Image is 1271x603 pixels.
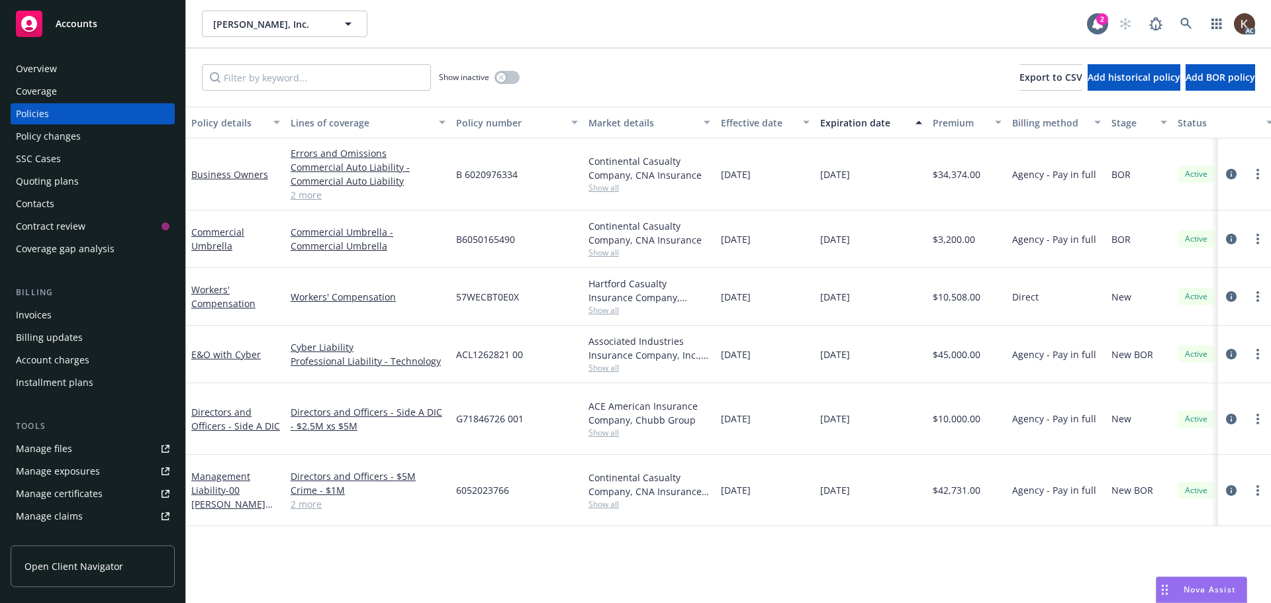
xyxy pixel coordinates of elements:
div: Quoting plans [16,171,79,192]
div: Account charges [16,349,89,371]
span: Agency - Pay in full [1012,348,1096,361]
div: Contract review [16,216,85,237]
span: B6050165490 [456,232,515,246]
span: [DATE] [820,232,850,246]
span: New [1111,412,1131,426]
div: Market details [588,116,696,130]
a: Policy changes [11,126,175,147]
span: 57WECBT0E0X [456,290,519,304]
span: $3,200.00 [933,232,975,246]
a: more [1250,231,1266,247]
a: Start snowing [1112,11,1139,37]
a: Commercial Auto Liability - Commercial Auto Liability [291,160,446,188]
span: $34,374.00 [933,167,980,181]
a: Commercial Umbrella [191,226,244,252]
button: Nova Assist [1156,577,1247,603]
span: Agency - Pay in full [1012,167,1096,181]
a: Coverage [11,81,175,102]
a: Manage files [11,438,175,459]
a: Accounts [11,5,175,42]
span: Active [1183,485,1209,496]
span: [DATE] [820,483,850,497]
span: Add historical policy [1088,71,1180,83]
div: Overview [16,58,57,79]
a: Manage claims [11,506,175,527]
span: Show all [588,304,710,316]
a: Policies [11,103,175,124]
a: Installment plans [11,372,175,393]
button: Lines of coverage [285,107,451,138]
a: Quoting plans [11,171,175,192]
div: Continental Casualty Company, CNA Insurance, RT Specialty Insurance Services, LLC (RSG Specialty,... [588,471,710,498]
a: Business Owners [191,168,268,181]
div: SSC Cases [16,148,61,169]
div: Billing method [1012,116,1086,130]
a: more [1250,483,1266,498]
a: Contract review [11,216,175,237]
a: Account charges [11,349,175,371]
a: Manage certificates [11,483,175,504]
div: Policy details [191,116,265,130]
span: Show all [588,427,710,438]
div: Manage claims [16,506,83,527]
span: Open Client Navigator [24,559,123,573]
div: Continental Casualty Company, CNA Insurance [588,154,710,182]
span: Active [1183,413,1209,425]
span: New BOR [1111,348,1153,361]
span: BOR [1111,232,1131,246]
span: [DATE] [721,290,751,304]
a: Manage exposures [11,461,175,482]
a: Directors and Officers - Side A DIC [191,406,280,432]
a: Manage BORs [11,528,175,549]
button: Expiration date [815,107,927,138]
span: B 6020976334 [456,167,518,181]
a: Invoices [11,304,175,326]
div: Policy number [456,116,563,130]
button: Premium [927,107,1007,138]
a: SSC Cases [11,148,175,169]
span: Active [1183,291,1209,302]
a: Contacts [11,193,175,214]
div: Associated Industries Insurance Company, Inc., AmTrust Financial Services, RT Specialty Insurance... [588,334,710,362]
span: Active [1183,233,1209,245]
span: Add BOR policy [1186,71,1255,83]
a: Workers' Compensation [291,290,446,304]
span: Show all [588,247,710,258]
a: more [1250,346,1266,362]
div: Coverage [16,81,57,102]
div: Billing [11,286,175,299]
a: Management Liability [191,470,271,552]
a: more [1250,411,1266,427]
span: Export to CSV [1019,71,1082,83]
a: Search [1173,11,1200,37]
span: $42,731.00 [933,483,980,497]
span: ACL1262821 00 [456,348,523,361]
a: circleInformation [1223,411,1239,427]
a: circleInformation [1223,346,1239,362]
span: [DATE] [721,348,751,361]
a: Commercial Umbrella - Commercial Umbrella [291,225,446,253]
a: Billing updates [11,327,175,348]
span: [DATE] [721,232,751,246]
span: - 00 [PERSON_NAME] 2025 [PERSON_NAME] - CNA [191,484,273,552]
button: Billing method [1007,107,1106,138]
span: Direct [1012,290,1039,304]
div: Expiration date [820,116,908,130]
div: Invoices [16,304,52,326]
a: more [1250,289,1266,304]
a: circleInformation [1223,166,1239,182]
div: Continental Casualty Company, CNA Insurance [588,219,710,247]
div: Manage certificates [16,483,103,504]
span: Active [1183,168,1209,180]
button: Policy details [186,107,285,138]
div: ACE American Insurance Company, Chubb Group [588,399,710,427]
div: Lines of coverage [291,116,431,130]
button: Market details [583,107,716,138]
span: [DATE] [721,167,751,181]
span: $45,000.00 [933,348,980,361]
div: Coverage gap analysis [16,238,115,259]
a: Directors and Officers - Side A DIC - $2.5M xs $5M [291,405,446,433]
img: photo [1234,13,1255,34]
a: Report a Bug [1143,11,1169,37]
a: E&O with Cyber [191,348,261,361]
